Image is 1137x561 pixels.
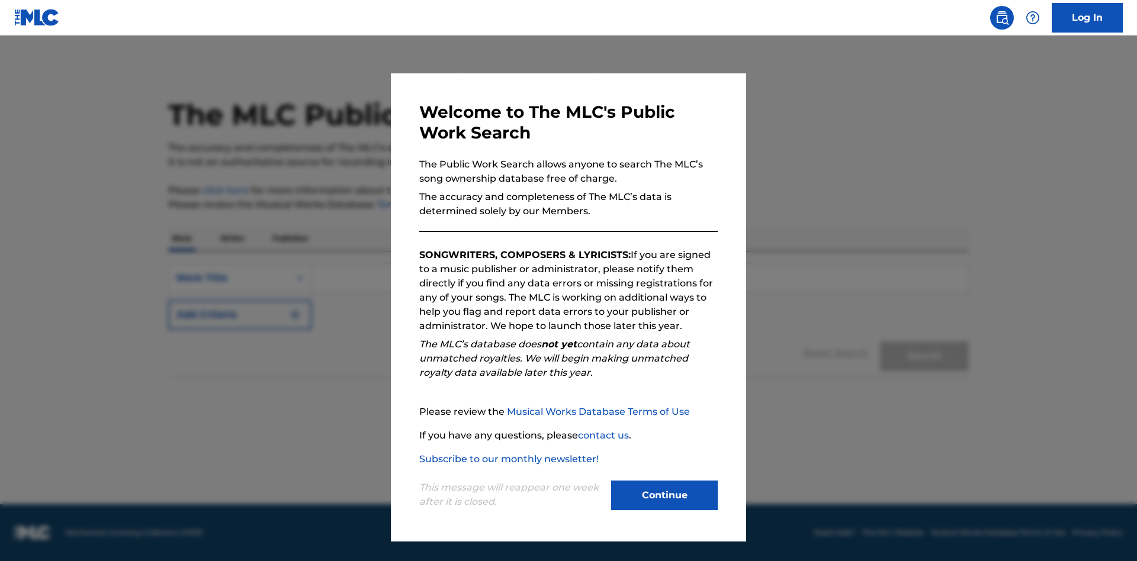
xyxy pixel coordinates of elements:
img: search [995,11,1009,25]
h3: Welcome to The MLC's Public Work Search [419,102,718,143]
a: Musical Works Database Terms of Use [507,406,690,417]
p: If you have any questions, please . [419,428,718,443]
p: The Public Work Search allows anyone to search The MLC’s song ownership database free of charge. [419,157,718,186]
p: Please review the [419,405,718,419]
p: This message will reappear one week after it is closed. [419,481,604,509]
button: Continue [611,481,718,510]
p: The accuracy and completeness of The MLC’s data is determined solely by our Members. [419,190,718,218]
em: The MLC’s database does contain any data about unmatched royalties. We will begin making unmatche... [419,338,690,378]
iframe: Chat Widget [1078,504,1137,561]
a: contact us [578,430,629,441]
img: MLC Logo [14,9,60,26]
img: help [1026,11,1040,25]
strong: SONGWRITERS, COMPOSERS & LYRICISTS: [419,249,631,260]
a: Subscribe to our monthly newsletter! [419,453,599,465]
a: Public Search [990,6,1014,30]
div: Help [1021,6,1045,30]
a: Log In [1052,3,1123,33]
p: If you are signed to a music publisher or administrator, please notify them directly if you find ... [419,248,718,333]
strong: not yet [541,338,577,350]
